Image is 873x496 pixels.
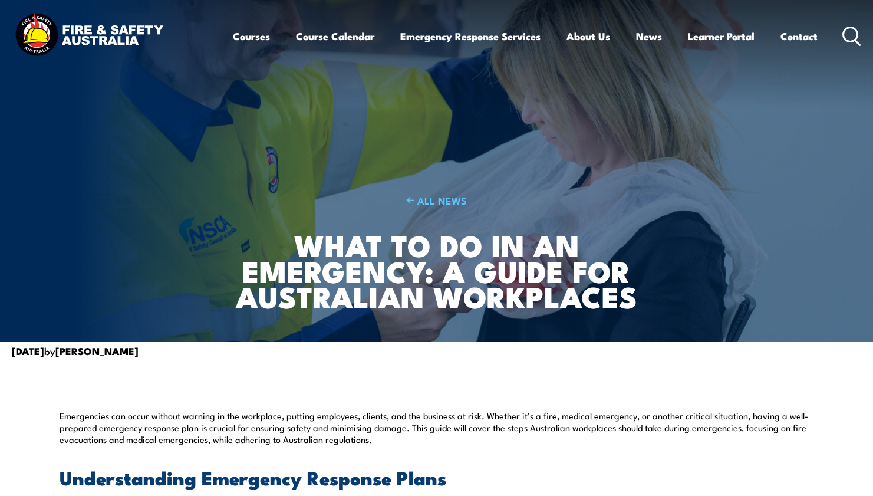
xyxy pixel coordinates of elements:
p: Emergencies can occur without warning in the workplace, putting employees, clients, and the busin... [60,410,814,445]
a: About Us [566,21,610,52]
strong: [DATE] [12,343,44,359]
a: Emergency Response Services [400,21,541,52]
span: by [12,343,139,358]
a: ALL NEWS [205,193,668,207]
a: Learner Portal [688,21,755,52]
h1: What to Do in an Emergency: A Guide for Australian Workplaces [205,232,668,308]
a: Courses [233,21,270,52]
h2: Understanding Emergency Response Plans [60,469,814,485]
a: News [636,21,662,52]
strong: [PERSON_NAME] [55,343,139,359]
a: Course Calendar [296,21,374,52]
a: Contact [780,21,818,52]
